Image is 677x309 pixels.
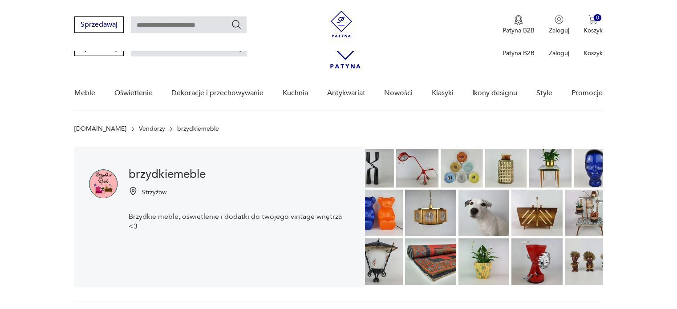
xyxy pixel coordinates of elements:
[327,76,365,110] a: Antykwariat
[283,76,308,110] a: Kuchnia
[588,15,597,24] img: Ikona koszyka
[555,15,563,24] img: Ikonka użytkownika
[584,26,603,35] p: Koszyk
[89,169,118,198] img: brzydkiemeble
[365,147,603,287] img: brzydkiemeble
[549,15,569,35] button: Zaloguj
[114,76,153,110] a: Oświetlenie
[503,15,535,35] a: Ikona medaluPatyna B2B
[177,125,219,132] p: brzydkiemeble
[549,49,569,57] p: Zaloguj
[503,49,535,57] p: Patyna B2B
[74,22,124,28] a: Sprzedawaj
[584,49,603,57] p: Koszyk
[171,76,264,110] a: Dekoracje i przechowywanie
[432,76,454,110] a: Klasyki
[472,76,517,110] a: Ikony designu
[74,125,126,132] a: [DOMAIN_NAME]
[594,14,601,22] div: 0
[572,76,603,110] a: Promocje
[129,187,138,196] img: Ikonka pinezki mapy
[384,76,413,110] a: Nowości
[142,188,166,197] p: Strzyżów
[74,76,95,110] a: Meble
[129,169,351,180] h1: brzydkiemeble
[139,125,165,132] a: Vendorzy
[328,11,355,37] img: Patyna - sklep z meblami i dekoracjami vintage
[129,212,351,231] p: Brzydkie meble, oświetlenie i dodatki do twojego vintage wnętrza <3
[514,15,523,25] img: Ikona medalu
[503,26,535,35] p: Patyna B2B
[74,45,124,52] a: Sprzedawaj
[549,26,569,35] p: Zaloguj
[74,16,124,33] button: Sprzedawaj
[536,76,552,110] a: Style
[584,15,603,35] button: 0Koszyk
[231,19,242,30] button: Szukaj
[503,15,535,35] button: Patyna B2B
